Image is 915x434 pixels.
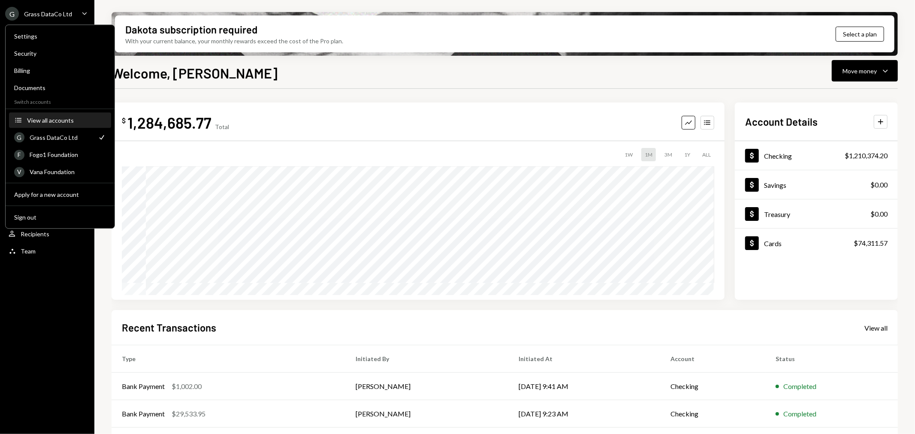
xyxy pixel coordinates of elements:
div: Grass DataCo Ltd [30,134,92,141]
th: Initiated By [345,345,508,373]
div: F [14,150,24,160]
div: Completed [783,381,816,392]
div: V [14,167,24,177]
button: Move money [832,60,898,81]
div: Bank Payment [122,409,165,419]
div: Security [14,50,106,57]
div: Savings [764,181,786,189]
th: Status [765,345,898,373]
div: Cards [764,239,782,247]
div: 1M [641,148,656,161]
div: G [14,132,24,142]
a: Savings$0.00 [735,170,898,199]
a: Cards$74,311.57 [735,229,898,257]
button: Apply for a new account [9,187,111,202]
div: Completed [783,409,816,419]
td: [DATE] 9:41 AM [508,373,660,400]
td: [PERSON_NAME] [345,373,508,400]
a: VVana Foundation [9,164,111,179]
div: G [5,7,19,21]
div: Vana Foundation [30,168,106,175]
div: $0.00 [870,209,888,219]
div: Grass DataCo Ltd [24,10,72,18]
div: With your current balance, your monthly rewards exceed the cost of the Pro plan. [125,36,343,45]
div: Billing [14,67,106,74]
a: FFogo1 Foundation [9,147,111,162]
a: Checking$1,210,374.20 [735,141,898,170]
a: Documents [9,80,111,95]
div: $1,210,374.20 [845,151,888,161]
a: Billing [9,63,111,78]
div: $29,533.95 [172,409,205,419]
div: ALL [699,148,714,161]
div: Fogo1 Foundation [30,151,106,158]
h2: Recent Transactions [122,320,216,335]
div: Checking [764,152,792,160]
th: Initiated At [508,345,660,373]
div: $ [122,116,126,125]
a: Security [9,45,111,61]
a: Recipients [5,226,89,241]
button: View all accounts [9,113,111,128]
div: $1,002.00 [172,381,202,392]
a: Settings [9,28,111,44]
div: Treasury [764,210,790,218]
div: $74,311.57 [854,238,888,248]
th: Account [661,345,765,373]
a: View all [864,323,888,332]
td: Checking [661,400,765,428]
a: Treasury$0.00 [735,199,898,228]
td: Checking [661,373,765,400]
button: Select a plan [836,27,884,42]
div: Recipients [21,230,49,238]
td: [PERSON_NAME] [345,400,508,428]
div: 1Y [681,148,694,161]
div: Apply for a new account [14,191,106,198]
div: 1W [621,148,636,161]
a: Team [5,243,89,259]
div: 1,284,685.77 [127,113,211,132]
h1: Welcome, [PERSON_NAME] [112,64,278,81]
div: Bank Payment [122,381,165,392]
div: View all accounts [27,117,106,124]
div: Documents [14,84,106,91]
div: $0.00 [870,180,888,190]
div: View all [864,324,888,332]
div: Total [215,123,229,130]
h2: Account Details [745,115,818,129]
div: Team [21,247,36,255]
button: Sign out [9,210,111,225]
div: 3M [661,148,676,161]
td: [DATE] 9:23 AM [508,400,660,428]
div: Move money [843,66,877,75]
div: Dakota subscription required [125,22,257,36]
th: Type [112,345,345,373]
div: Sign out [14,214,106,221]
div: Switch accounts [6,97,115,105]
div: Settings [14,33,106,40]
